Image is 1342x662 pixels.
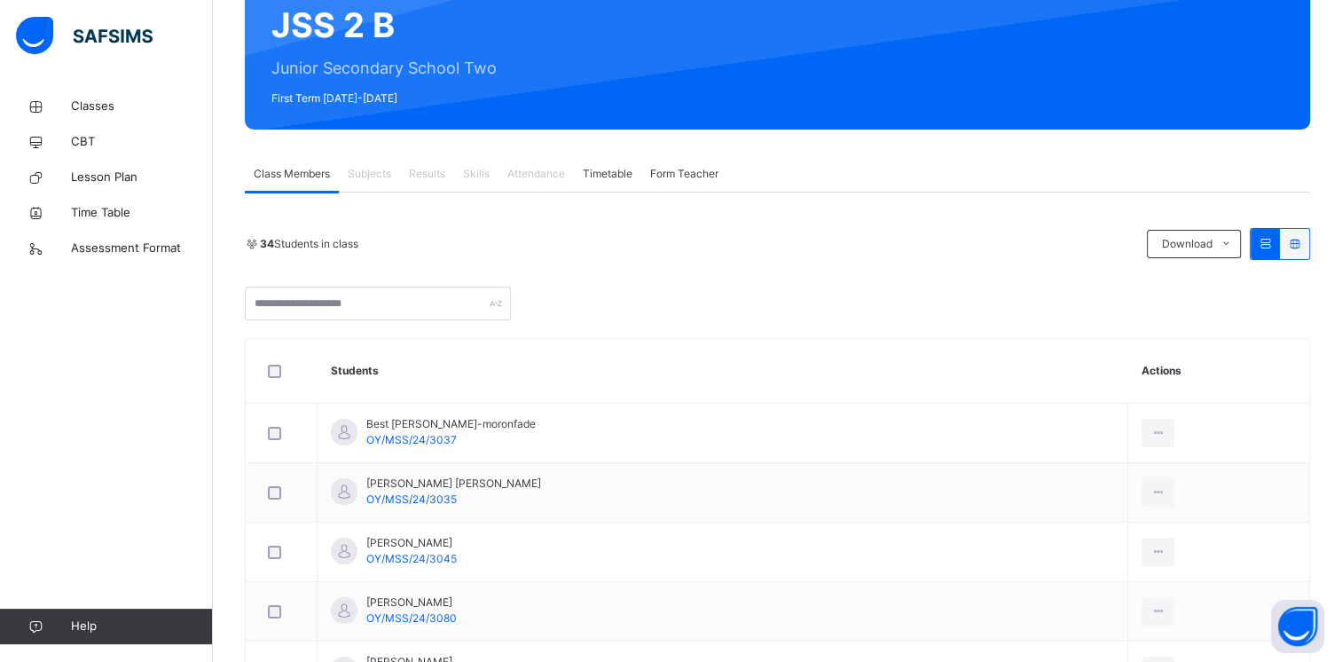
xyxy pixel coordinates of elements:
span: Results [409,166,445,182]
span: [PERSON_NAME] [366,595,457,611]
span: [PERSON_NAME] [PERSON_NAME] [366,476,541,492]
span: CBT [71,133,213,151]
span: Classes [71,98,213,115]
th: Actions [1128,339,1309,404]
span: OY/MSS/24/3037 [366,433,457,446]
span: OY/MSS/24/3045 [366,552,457,565]
span: Class Members [254,166,330,182]
span: Best [PERSON_NAME]-moronfade [366,416,536,432]
span: OY/MSS/24/3035 [366,493,457,506]
span: Help [71,618,212,635]
b: 34 [260,237,274,250]
span: Skills [463,166,490,182]
span: Timetable [583,166,632,182]
span: Lesson Plan [71,169,213,186]
span: Form Teacher [650,166,718,182]
span: Subjects [348,166,391,182]
span: Students in class [260,236,358,252]
img: safsims [16,17,153,54]
span: [PERSON_NAME] [366,535,457,551]
span: OY/MSS/24/3080 [366,611,457,625]
span: Download [1161,236,1212,252]
th: Students [318,339,1128,404]
span: Attendance [507,166,565,182]
span: Assessment Format [71,240,213,257]
button: Open asap [1271,600,1324,653]
span: Time Table [71,204,213,222]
